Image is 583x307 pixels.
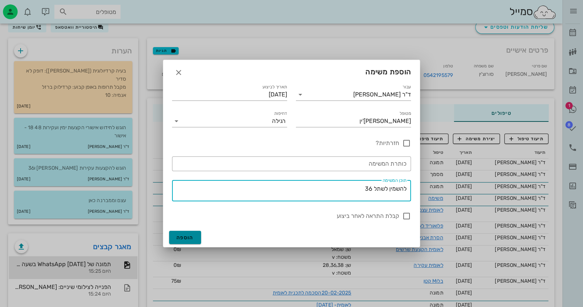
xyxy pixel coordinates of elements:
[169,231,201,244] button: הוספה
[337,212,399,220] label: קבלת התראה לאחר ביצוע
[403,84,411,90] label: עבור
[274,111,287,116] label: דחיפות
[272,118,286,124] div: רגילה
[262,84,287,90] label: תאריך לביצוע
[365,67,411,76] span: הוספת משימה
[400,111,411,116] label: מטופל
[337,140,399,147] label: חזרתיות?
[383,178,407,183] label: תוכן המשימה
[176,234,194,241] span: הוספה
[172,115,287,127] div: דחיפותרגילה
